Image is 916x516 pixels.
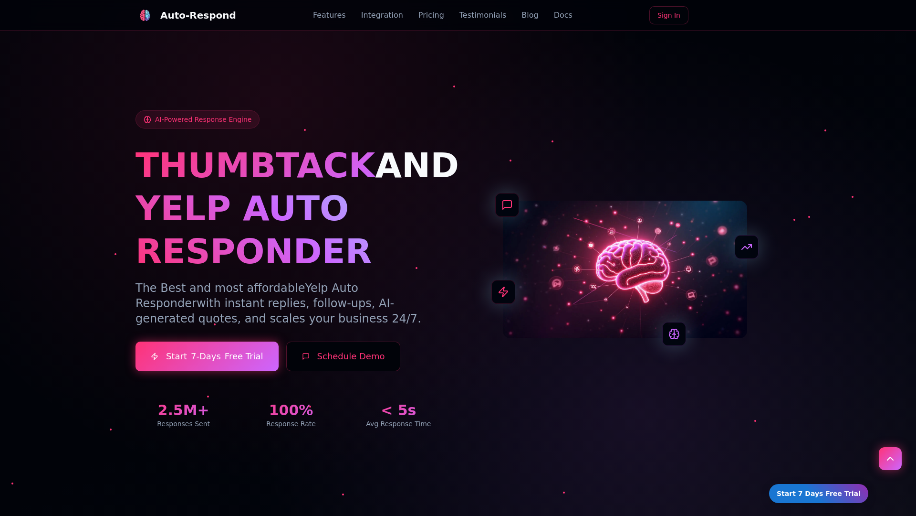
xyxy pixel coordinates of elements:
[361,10,403,21] a: Integration
[135,280,447,326] p: The Best and most affordable with instant replies, follow-ups, AI-generated quotes, and scales yo...
[135,145,375,185] span: THUMBTACK
[135,187,447,273] h1: YELP AUTO RESPONDER
[135,281,358,310] span: Yelp Auto Responder
[521,10,538,21] a: Blog
[418,10,444,21] a: Pricing
[243,419,339,429] div: Response Rate
[375,145,459,185] span: AND
[313,10,346,21] a: Features
[135,402,231,419] div: 2.5M+
[155,115,251,124] span: AI-Powered Response Engine
[351,419,447,429] div: Avg Response Time
[691,5,785,26] iframe: Sign in with Google Button
[139,10,151,21] img: Auto-Respond Logo
[135,419,231,429] div: Responses Sent
[286,342,401,371] button: Schedule Demo
[135,6,236,25] a: Auto-Respond LogoAuto-Respond
[160,9,236,22] div: Auto-Respond
[191,350,221,363] span: 7-Days
[554,10,572,21] a: Docs
[351,402,447,419] div: < 5s
[243,402,339,419] div: 100%
[135,342,279,371] a: Start7-DaysFree Trial
[649,6,688,24] a: Sign In
[879,447,902,470] button: Scroll to top
[459,10,507,21] a: Testimonials
[503,201,747,338] img: AI Neural Network Brain
[769,484,868,503] a: Start 7 Days Free Trial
